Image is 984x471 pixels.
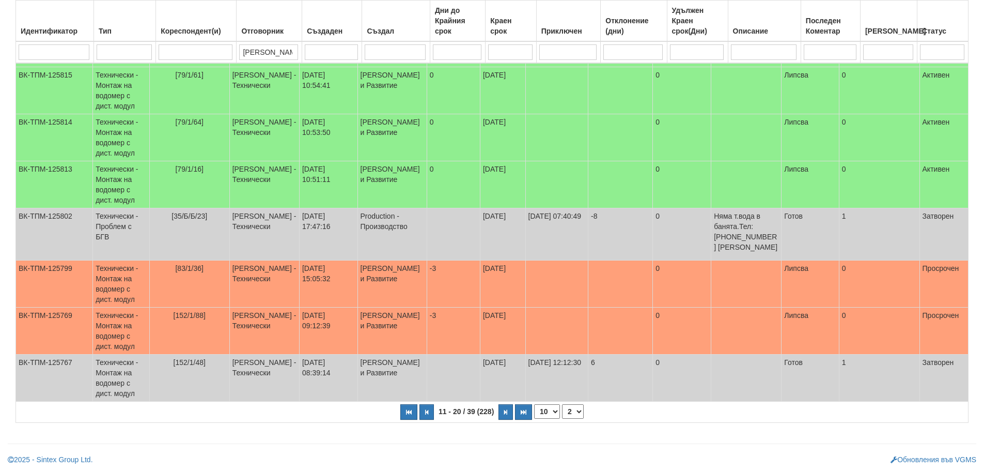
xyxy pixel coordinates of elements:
td: 0 [653,355,711,402]
td: [PERSON_NAME] и Развитие [357,355,427,402]
span: Готов [784,212,803,220]
td: [DATE] 07:40:49 [525,208,588,261]
span: [83/1/36] [175,264,204,272]
span: Липсва [784,311,808,320]
span: [79/1/64] [175,118,204,126]
td: ВК-ТПМ-125815 [16,67,93,114]
td: [PERSON_NAME] - Технически [229,67,299,114]
td: [DATE] [480,355,525,402]
td: [DATE] 09:12:39 [299,308,357,355]
span: Липсва [784,71,808,79]
th: Брой Файлове: No sort applied, activate to apply an ascending sort [860,1,917,42]
span: Липсва [784,165,808,173]
th: Идентификатор: No sort applied, activate to apply an ascending sort [16,1,94,42]
th: Последен Коментар: No sort applied, activate to apply an ascending sort [801,1,860,42]
span: [79/1/16] [175,165,204,173]
span: 11 - 20 / 39 (228) [436,407,496,416]
td: -8 [588,208,653,261]
td: 0 [653,208,711,261]
td: 1 [839,355,919,402]
td: Затворен [919,355,968,402]
td: [PERSON_NAME] - Технически [229,114,299,161]
td: 0 [839,261,919,308]
td: [DATE] [480,161,525,208]
td: [PERSON_NAME] - Технически [229,308,299,355]
span: [152/1/88] [174,311,206,320]
td: Технически - Проблем с БГВ [93,208,150,261]
td: [PERSON_NAME] и Развитие [357,308,427,355]
span: Липсва [784,264,808,272]
td: ВК-ТПМ-125813 [16,161,93,208]
td: 1 [839,208,919,261]
td: 0 [653,67,711,114]
span: 0 [430,71,434,79]
select: Брой редове на страница [534,404,560,419]
button: Следваща страница [498,404,513,420]
td: Production - Производство [357,208,427,261]
td: Технически - Монтаж на водомер с дист. модул [93,161,150,208]
td: 0 [839,67,919,114]
div: Създаден [305,24,359,38]
div: Създал [365,24,427,38]
p: Няма т.вода в банята.Тел:[PHONE_NUMBER] [PERSON_NAME] [714,211,778,252]
td: ВК-ТПМ-125799 [16,261,93,308]
td: [DATE] [480,261,525,308]
td: [DATE] 17:47:16 [299,208,357,261]
span: Липсва [784,118,808,126]
button: Последна страница [515,404,532,420]
td: Просрочен [919,308,968,355]
th: Създал: No sort applied, activate to apply an ascending sort [362,1,430,42]
select: Страница номер [562,404,584,419]
td: Затворен [919,208,968,261]
td: [DATE] [480,67,525,114]
td: [PERSON_NAME] и Развитие [357,114,427,161]
td: [PERSON_NAME] и Развитие [357,67,427,114]
td: Технически - Монтаж на водомер с дист. модул [93,261,150,308]
td: [PERSON_NAME] - Технически [229,208,299,261]
td: ВК-ТПМ-125814 [16,114,93,161]
td: Активен [919,161,968,208]
td: [DATE] 12:12:30 [525,355,588,402]
td: [DATE] [480,308,525,355]
td: [PERSON_NAME] - Технически [229,161,299,208]
td: 0 [839,308,919,355]
td: [PERSON_NAME] - Технически [229,261,299,308]
div: Отклонение (дни) [603,13,664,38]
th: Описание: No sort applied, activate to apply an ascending sort [728,1,801,42]
button: Предишна страница [419,404,434,420]
a: Обновления във VGMS [891,455,976,464]
span: 0 [430,118,434,126]
th: Статус: No sort applied, activate to apply an ascending sort [917,1,968,42]
th: Краен срок: No sort applied, activate to apply an ascending sort [486,1,536,42]
th: Отговорник: No sort applied, activate to apply an ascending sort [237,1,302,42]
td: [DATE] [480,208,525,261]
span: -3 [430,311,436,320]
td: ВК-ТПМ-125802 [16,208,93,261]
td: 0 [653,114,711,161]
th: Кореспондент(и): No sort applied, activate to apply an ascending sort [156,1,237,42]
span: -3 [430,264,436,272]
span: 0 [430,165,434,173]
span: Готов [784,358,803,367]
td: 0 [653,261,711,308]
div: Идентификатор [19,24,91,38]
td: [DATE] 08:39:14 [299,355,357,402]
td: [PERSON_NAME] и Развитие [357,161,427,208]
a: 2025 - Sintex Group Ltd. [8,455,93,464]
span: [79/1/61] [175,71,204,79]
td: [PERSON_NAME] и Развитие [357,261,427,308]
td: Технически - Монтаж на водомер с дист. модул [93,308,150,355]
th: Дни до Крайния срок: No sort applied, activate to apply an ascending sort [430,1,485,42]
td: [DATE] 15:05:32 [299,261,357,308]
td: 0 [839,114,919,161]
th: Приключен: No sort applied, activate to apply an ascending sort [536,1,601,42]
button: Първа страница [400,404,417,420]
td: Просрочен [919,261,968,308]
td: [DATE] 10:54:41 [299,67,357,114]
td: Активен [919,67,968,114]
div: Последен Коментар [804,13,857,38]
td: [PERSON_NAME] - Технически [229,355,299,402]
td: [DATE] [480,114,525,161]
td: Технически - Монтаж на водомер с дист. модул [93,67,150,114]
td: Активен [919,114,968,161]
